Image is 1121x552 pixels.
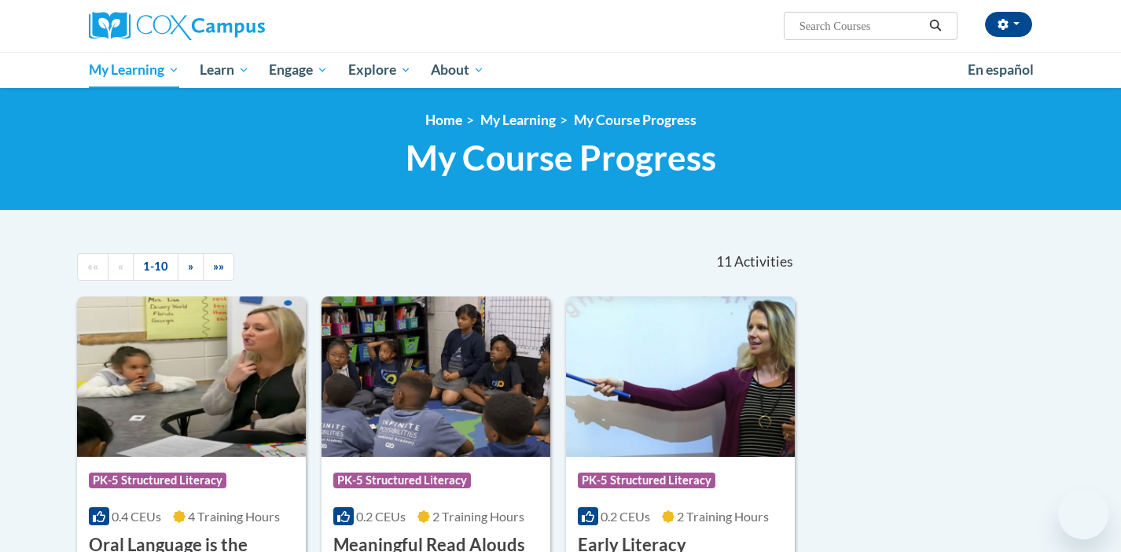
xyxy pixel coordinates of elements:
a: My Learning [480,112,556,128]
a: Cox Campus [89,12,388,40]
span: Learn [200,61,249,79]
span: PK-5 Structured Literacy [333,473,471,488]
span: 0.2 CEUs [601,509,650,524]
img: Cox Campus [89,12,265,40]
span: Explore [348,61,411,79]
iframe: Button to launch messaging window [1058,489,1108,539]
a: About [421,52,495,88]
span: PK-5 Structured Literacy [89,473,226,488]
span: 4 Training Hours [188,509,280,524]
span: PK-5 Structured Literacy [578,473,715,488]
a: Begining [77,253,108,281]
span: Engage [269,61,328,79]
span: My Course Progress [406,137,716,178]
span: 0.2 CEUs [356,509,406,524]
a: Engage [259,52,338,88]
span: » [188,259,193,273]
span: My Learning [89,61,179,79]
button: Account Settings [985,12,1032,37]
a: Explore [338,52,421,88]
span: En español [968,61,1034,78]
span: »» [213,259,224,273]
a: Home [425,112,462,128]
a: Previous [108,253,134,281]
a: My Learning [79,52,189,88]
span: 2 Training Hours [677,509,769,524]
span: «« [87,259,98,273]
input: Search Courses [798,17,924,35]
span: « [118,259,123,273]
a: Next [178,253,204,281]
button: Search [924,17,947,35]
img: Course Logo [566,296,795,457]
a: End [203,253,234,281]
a: My Course Progress [574,112,696,128]
span: 11 [716,253,732,270]
img: Course Logo [77,296,306,457]
a: Learn [189,52,259,88]
span: About [431,61,484,79]
span: Activities [734,253,793,270]
a: En español [957,53,1044,86]
img: Course Logo [322,296,550,457]
span: 0.4 CEUs [112,509,161,524]
div: Main menu [65,52,1056,88]
a: 1-10 [133,253,178,281]
span: 2 Training Hours [432,509,524,524]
